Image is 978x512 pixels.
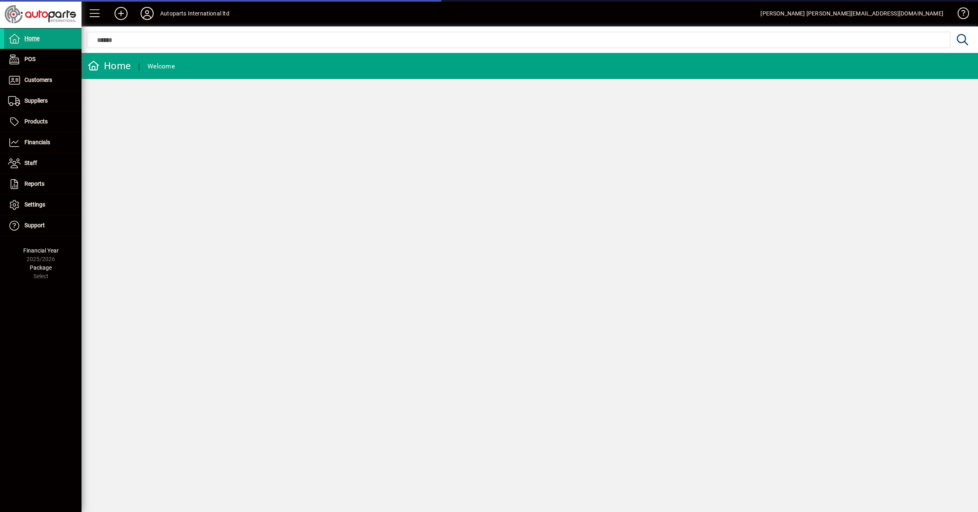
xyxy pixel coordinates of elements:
span: Support [24,222,45,229]
span: Financials [24,139,50,145]
a: Customers [4,70,81,90]
a: Suppliers [4,91,81,111]
a: Financials [4,132,81,153]
button: Profile [134,6,160,21]
div: Welcome [148,60,175,73]
a: Products [4,112,81,132]
div: Autoparts International ltd [160,7,229,20]
a: Knowledge Base [952,2,968,28]
span: Settings [24,201,45,208]
div: [PERSON_NAME] [PERSON_NAME][EMAIL_ADDRESS][DOMAIN_NAME] [760,7,943,20]
span: Package [30,264,52,271]
span: Home [24,35,40,42]
span: Financial Year [23,247,59,254]
a: POS [4,49,81,70]
span: Suppliers [24,97,48,104]
span: Products [24,118,48,125]
span: Reports [24,180,44,187]
span: Staff [24,160,37,166]
a: Reports [4,174,81,194]
a: Staff [4,153,81,174]
button: Add [108,6,134,21]
a: Support [4,215,81,236]
span: POS [24,56,35,62]
a: Settings [4,195,81,215]
span: Customers [24,77,52,83]
div: Home [88,59,131,73]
